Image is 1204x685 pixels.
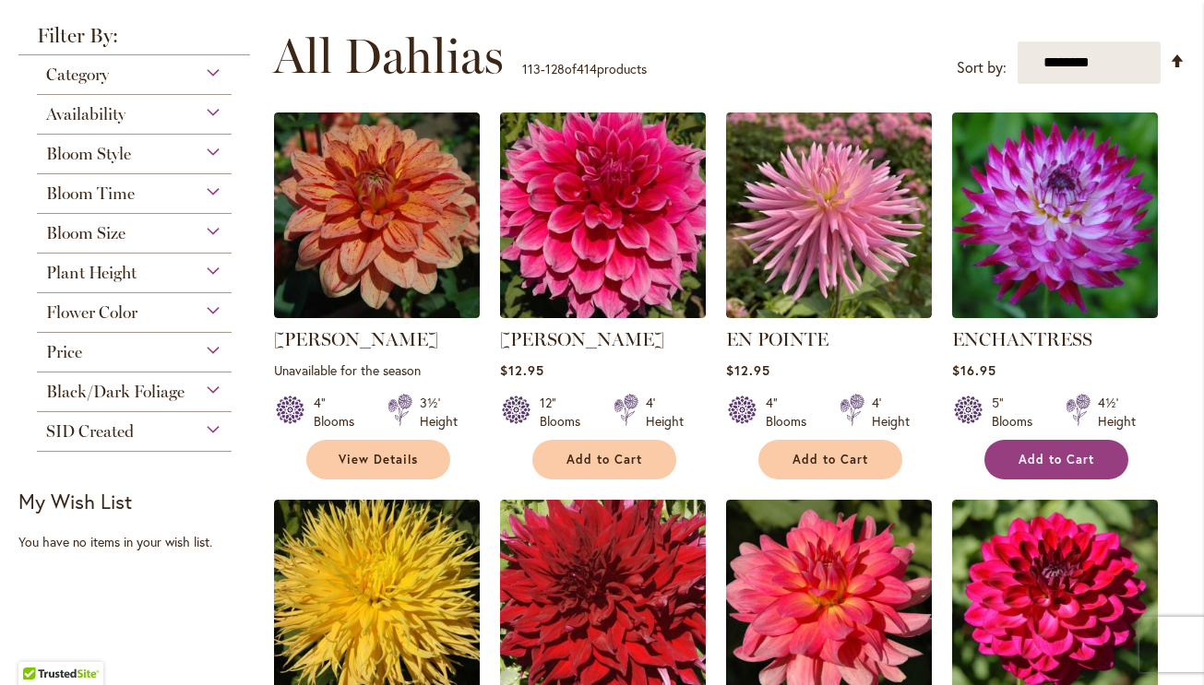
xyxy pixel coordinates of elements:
span: $12.95 [500,361,544,379]
span: Bloom Style [46,144,131,164]
span: 414 [577,60,597,77]
button: Add to Cart [984,440,1128,479]
a: ENCHANTRESS [952,328,1092,350]
img: EMORY PAUL [500,112,706,318]
span: Add to Cart [566,452,642,467]
a: [PERSON_NAME] [274,328,438,350]
iframe: Launch Accessibility Center [14,620,66,671]
div: 4' Height [646,394,684,431]
img: Elijah Mason [274,112,480,318]
span: Plant Height [46,263,137,283]
span: Bloom Size [46,223,125,243]
span: View Details [339,452,418,467]
button: Add to Cart [758,440,902,479]
a: View Details [306,440,450,479]
div: 5" Blooms [992,394,1043,431]
span: Price [46,342,82,362]
span: Add to Cart [1019,452,1094,467]
div: 4" Blooms [314,394,365,431]
a: EMORY PAUL [500,304,706,322]
div: 12" Blooms [540,394,591,431]
button: Add to Cart [532,440,676,479]
span: Category [46,65,109,85]
p: Unavailable for the season [274,361,480,379]
span: All Dahlias [273,29,504,84]
span: 128 [545,60,565,77]
span: Bloom Time [46,183,135,204]
span: Add to Cart [793,452,868,467]
div: You have no items in your wish list. [18,533,262,551]
a: EN POINTE [726,328,828,350]
div: 4' Height [872,394,910,431]
img: EN POINTE [726,112,932,318]
p: - of products [522,54,647,84]
strong: Filter By: [18,26,250,55]
span: Flower Color [46,302,137,323]
span: SID Created [46,421,134,442]
label: Sort by: [957,51,1007,85]
a: Enchantress [952,304,1158,322]
img: Enchantress [952,112,1158,318]
div: 3½' Height [420,394,458,431]
a: EN POINTE [726,304,932,322]
div: 4" Blooms [766,394,817,431]
a: Elijah Mason [274,304,480,322]
span: 113 [522,60,541,77]
span: Availability [46,104,125,124]
strong: My Wish List [18,488,132,514]
div: 4½' Height [1098,394,1136,431]
span: Black/Dark Foliage [46,382,185,402]
span: $12.95 [726,361,770,379]
span: $16.95 [952,361,996,379]
a: [PERSON_NAME] [500,328,664,350]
